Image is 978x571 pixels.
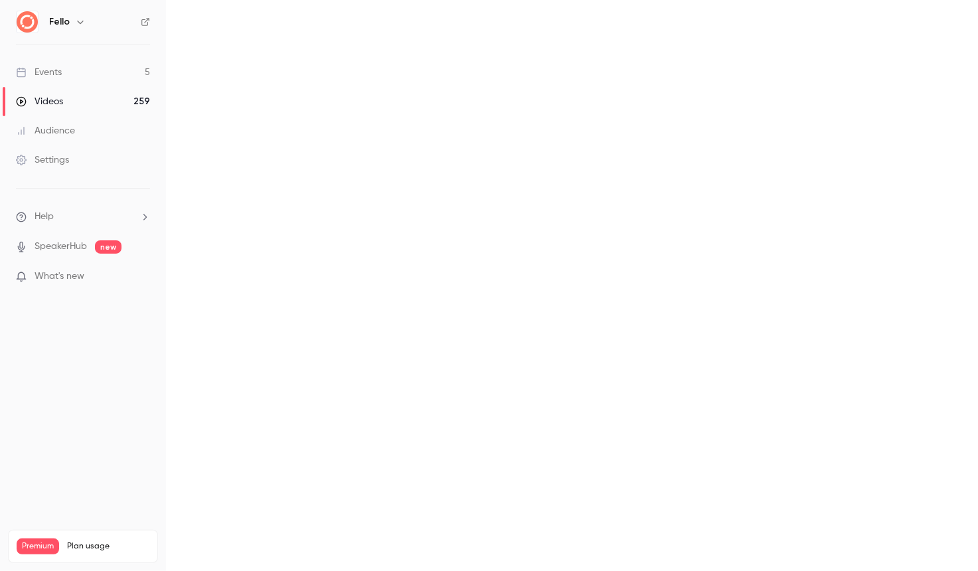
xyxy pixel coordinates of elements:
a: SpeakerHub [35,240,87,254]
h6: Fello [49,15,70,29]
span: What's new [35,270,84,284]
span: Help [35,210,54,224]
div: Videos [16,95,63,108]
span: Premium [17,538,59,554]
div: Events [16,66,62,79]
span: Plan usage [67,541,149,552]
div: Audience [16,124,75,137]
img: Fello [17,11,38,33]
span: new [95,240,122,254]
li: help-dropdown-opener [16,210,150,224]
iframe: Noticeable Trigger [134,271,150,283]
div: Settings [16,153,69,167]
